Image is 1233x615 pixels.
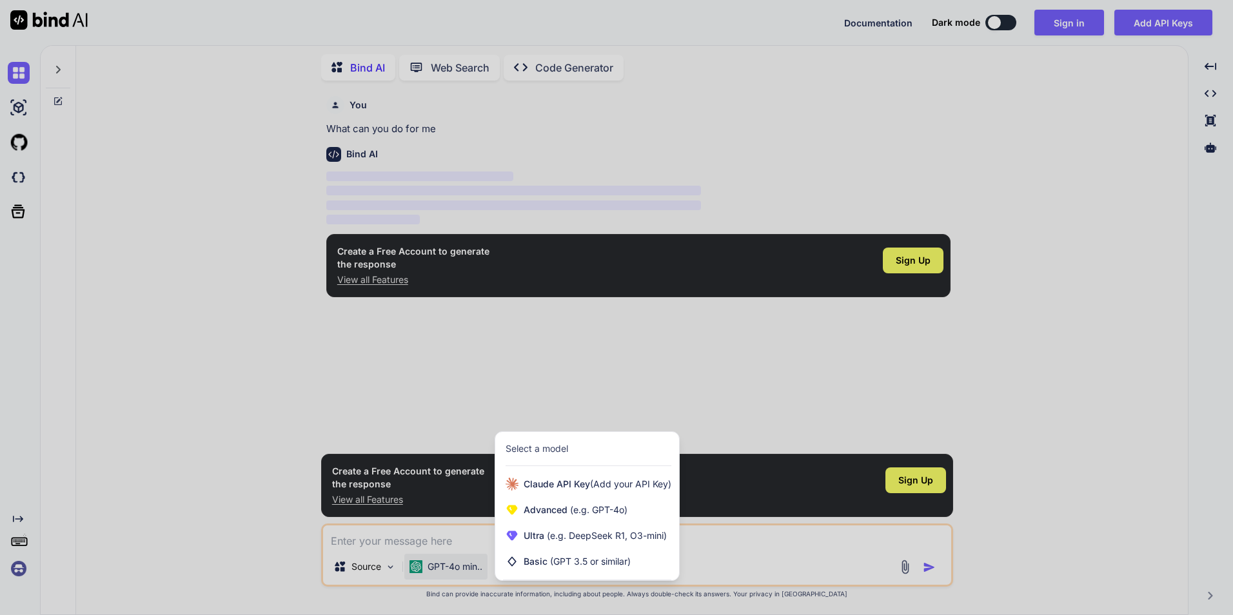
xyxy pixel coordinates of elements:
[524,478,671,491] span: Claude API Key
[524,555,631,568] span: Basic
[524,503,627,516] span: Advanced
[567,504,627,515] span: (e.g. GPT-4o)
[506,442,568,455] div: Select a model
[590,478,671,489] span: (Add your API Key)
[544,530,667,541] span: (e.g. DeepSeek R1, O3-mini)
[524,529,667,542] span: Ultra
[550,556,631,567] span: (GPT 3.5 or similar)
